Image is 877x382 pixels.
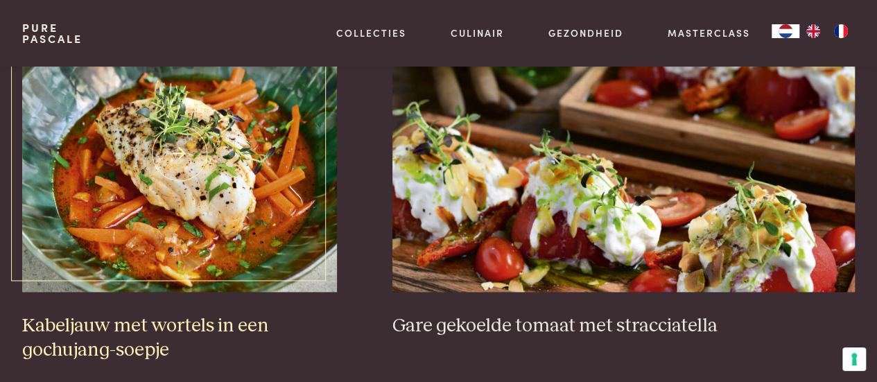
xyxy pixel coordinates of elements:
[772,24,799,38] div: Language
[392,15,856,338] a: Gare gekoelde tomaat met stracciatella Gare gekoelde tomaat met stracciatella
[842,347,866,371] button: Uw voorkeuren voor toestemming voor trackingtechnologieën
[336,26,406,40] a: Collecties
[772,24,799,38] a: NL
[799,24,855,38] ul: Language list
[22,15,337,292] img: Kabeljauw met wortels in een gochujang-soepje
[22,314,337,362] h3: Kabeljauw met wortels in een gochujang-soepje
[22,15,337,362] a: Kabeljauw met wortels in een gochujang-soepje Kabeljauw met wortels in een gochujang-soepje
[548,26,623,40] a: Gezondheid
[22,22,83,44] a: PurePascale
[667,26,749,40] a: Masterclass
[392,15,856,292] img: Gare gekoelde tomaat met stracciatella
[772,24,855,38] aside: Language selected: Nederlands
[827,24,855,38] a: FR
[451,26,504,40] a: Culinair
[799,24,827,38] a: EN
[392,314,856,338] h3: Gare gekoelde tomaat met stracciatella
